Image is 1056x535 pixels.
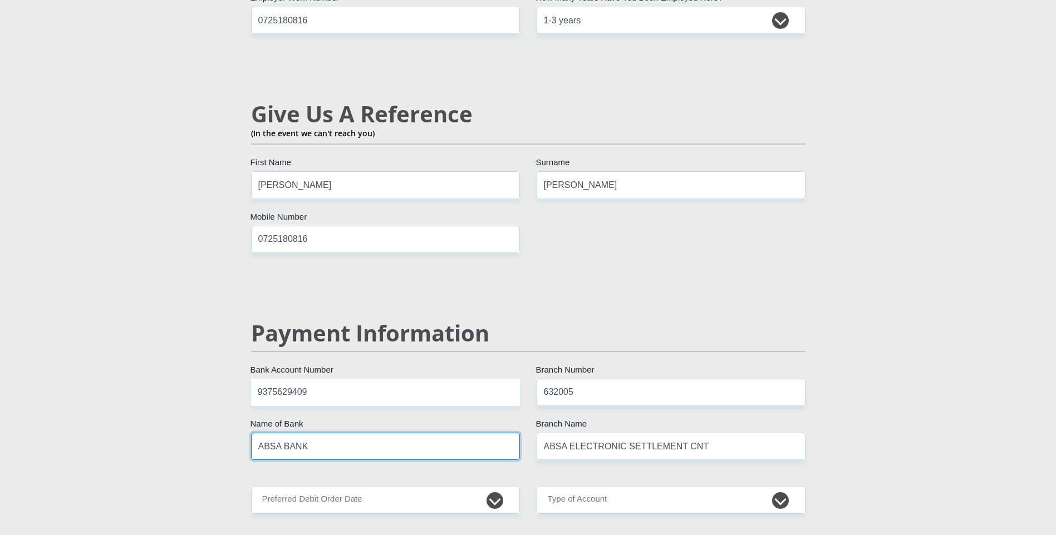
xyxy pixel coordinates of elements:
[251,7,520,34] input: Employer Work Number
[251,171,520,199] input: Name
[251,226,520,253] input: Mobile Number
[537,171,805,199] input: Surname
[537,433,805,460] input: Branch Name
[251,101,805,127] h2: Give Us A Reference
[251,433,520,460] input: Name of Bank
[251,127,805,139] p: (In the event we can't reach you)
[251,379,520,406] input: Bank Account Number
[251,320,805,346] h2: Payment Information
[537,379,805,406] input: Branch Number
